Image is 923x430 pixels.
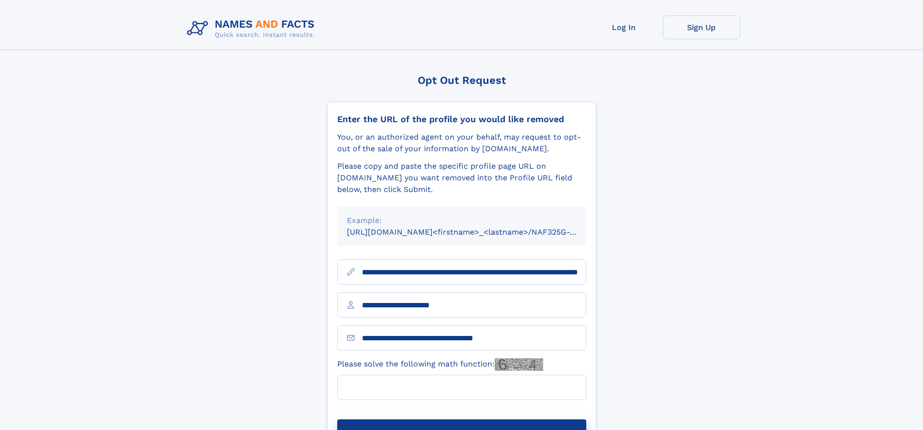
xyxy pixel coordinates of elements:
div: Please copy and paste the specific profile page URL on [DOMAIN_NAME] you want removed into the Pr... [337,160,586,195]
div: You, or an authorized agent on your behalf, may request to opt-out of the sale of your informatio... [337,131,586,155]
label: Please solve the following math function: [337,358,543,371]
small: [URL][DOMAIN_NAME]<firstname>_<lastname>/NAF325G-xxxxxxxx [347,227,605,237]
img: Logo Names and Facts [183,16,323,42]
div: Example: [347,215,577,226]
div: Opt Out Request [327,74,596,86]
div: Enter the URL of the profile you would like removed [337,114,586,125]
a: Sign Up [663,16,740,39]
a: Log In [585,16,663,39]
